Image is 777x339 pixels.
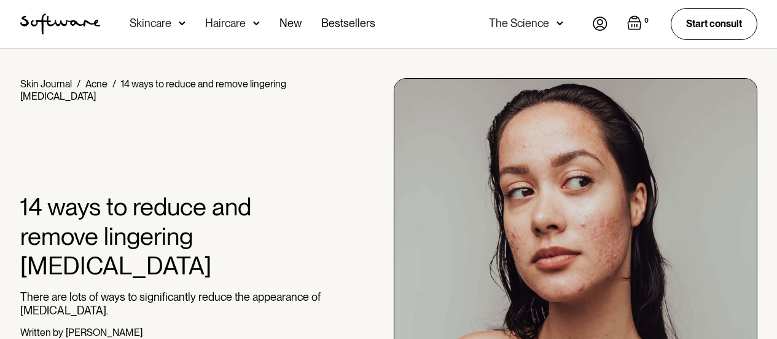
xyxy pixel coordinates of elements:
[20,78,286,102] div: 14 ways to reduce and remove lingering [MEDICAL_DATA]
[489,17,549,30] div: The Science
[253,17,260,30] img: arrow down
[20,78,72,90] a: Skin Journal
[179,17,185,30] img: arrow down
[205,17,246,30] div: Haircare
[77,78,80,90] div: /
[671,8,757,39] a: Start consult
[112,78,116,90] div: /
[20,14,100,34] img: Software Logo
[66,327,143,338] div: [PERSON_NAME]
[130,17,171,30] div: Skincare
[556,17,563,30] img: arrow down
[20,14,100,34] a: home
[85,78,107,90] a: Acne
[20,327,63,338] div: Written by
[642,15,651,26] div: 0
[20,290,322,317] p: There are lots of ways to significantly reduce the appearance of [MEDICAL_DATA].
[627,15,651,33] a: Open cart
[20,192,322,281] h1: 14 ways to reduce and remove lingering [MEDICAL_DATA]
